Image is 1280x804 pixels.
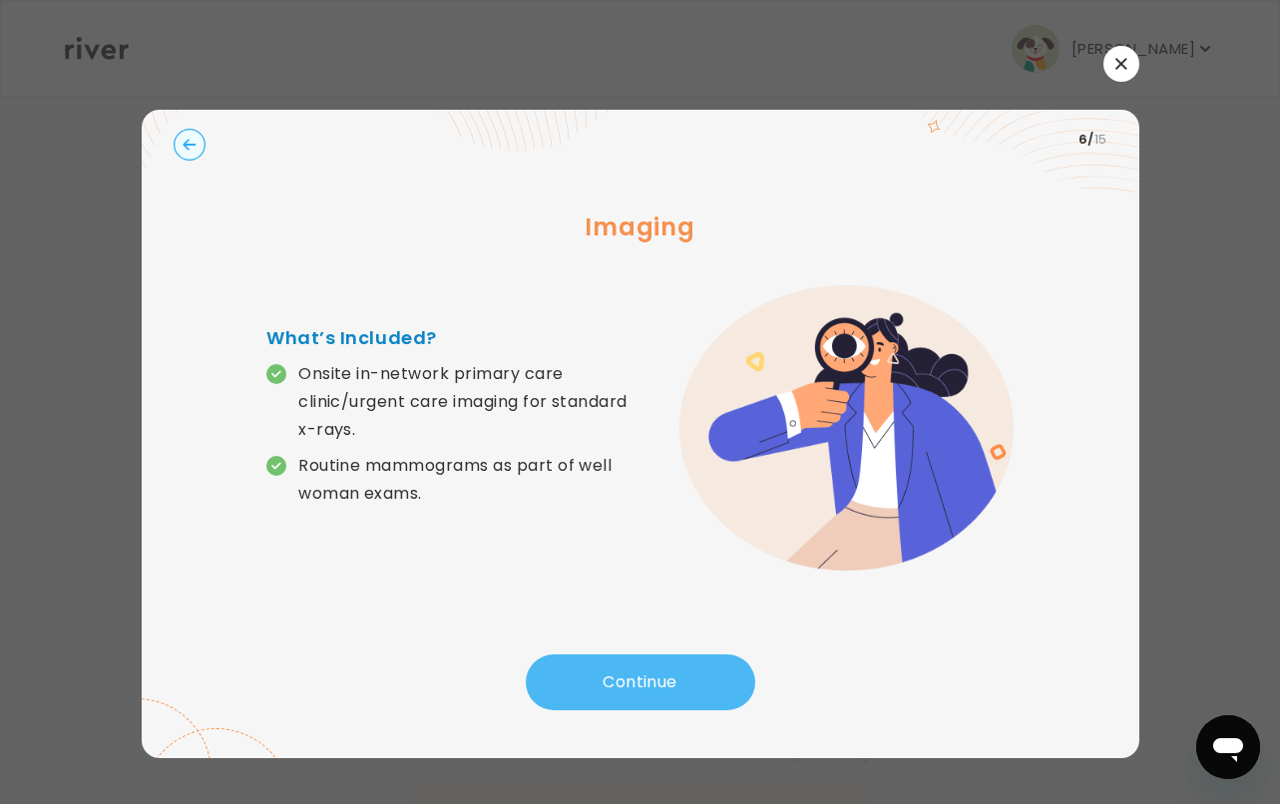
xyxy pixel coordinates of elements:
[679,285,1013,571] img: error graphic
[266,324,640,352] h4: What’s Included?
[526,654,755,710] button: Continue
[1196,715,1260,779] iframe: Button to launch messaging window
[174,209,1107,245] h3: Imaging
[298,452,640,508] p: Routine mammograms as part of well woman exams.
[298,360,640,444] p: Onsite in-network primary care clinic/urgent care imaging for standard x-rays.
